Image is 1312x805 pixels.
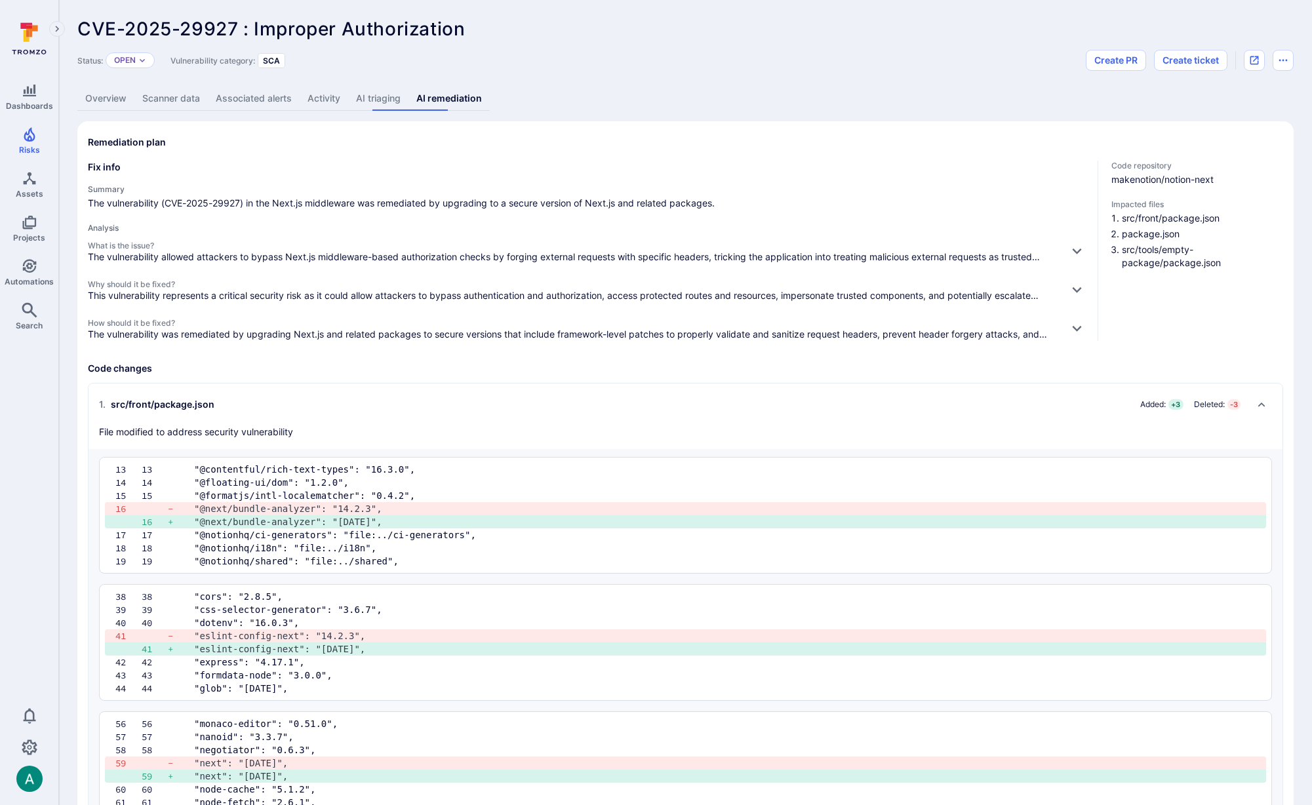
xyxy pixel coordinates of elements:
h4: Summary [88,184,1087,194]
span: makenotion/notion-next [1111,173,1283,186]
span: 1 . [99,398,106,411]
div: - [168,756,194,770]
div: 19 [115,555,142,568]
span: Impacted files [1111,199,1283,209]
div: 15 [142,489,168,502]
p: The vulnerability was remediated by upgrading Next.js and related packages to secure versions tha... [88,328,1058,341]
pre: "@formatjs/intl-localematcher": "0.4.2", [194,489,1256,502]
span: CVE-2025-29927 : Improper Authorization [77,18,465,40]
div: 58 [142,743,168,756]
h3: Code changes [88,362,1283,375]
div: Open original issue [1244,50,1265,71]
pre: "@next/bundle-analyzer": "14.2.3", [194,502,1256,515]
pre: "@floating-ui/dom": "1.2.0", [194,476,1256,489]
span: Assets [16,189,43,199]
pre: "dotenv": "16.0.3", [194,616,1256,629]
div: 40 [142,616,168,629]
div: 15 [115,489,142,502]
li: package.json [1122,227,1283,241]
pre: "negotiator": "0.6.3", [194,743,1256,756]
span: Status: [77,56,103,66]
div: 38 [115,590,142,603]
div: 60 [142,783,168,796]
span: Risks [19,145,40,155]
p: Open [114,55,136,66]
div: 39 [115,603,142,616]
p: The vulnerability allowed attackers to bypass Next.js middleware-based authorization checks by fo... [88,250,1058,264]
a: Activity [300,87,348,111]
img: ACg8ocLSa5mPYBaXNx3eFu_EmspyJX0laNWN7cXOFirfQ7srZveEpg=s96-c [16,766,43,792]
a: Overview [77,87,134,111]
div: 56 [115,717,142,730]
a: Scanner data [134,87,208,111]
pre: "next": "[DATE]", [194,770,1256,783]
p: This vulnerability represents a critical security risk as it could allow attackers to bypass auth... [88,289,1058,302]
pre: "express": "4.17.1", [194,656,1256,669]
div: Arjan Dehar [16,766,43,792]
pre: "nanoid": "3.3.7", [194,730,1256,743]
h3: Fix info [88,161,1087,174]
span: Vulnerability category: [170,56,255,66]
div: 18 [115,541,142,555]
li: src/tools/empty-package/package.json [1122,243,1283,269]
div: 44 [115,682,142,695]
div: 38 [142,590,168,603]
div: 60 [115,783,142,796]
span: Dashboards [6,101,53,111]
span: What is the issue? [88,241,1058,250]
div: 58 [115,743,142,756]
div: 13 [115,463,142,476]
li: src/front/package.json [1122,212,1283,225]
div: SCA [258,53,285,68]
a: AI remediation [408,87,490,111]
div: 59 [115,756,142,770]
button: Create ticket [1154,50,1227,71]
pre: "glob": "[DATE]", [194,682,1256,695]
div: 18 [142,541,168,555]
div: 57 [142,730,168,743]
span: Added: [1140,399,1166,410]
pre: "next": "[DATE]", [194,756,1256,770]
button: Create PR [1086,50,1146,71]
div: 13 [142,463,168,476]
a: AI triaging [348,87,408,111]
span: - 3 [1227,399,1241,410]
a: Associated alerts [208,87,300,111]
div: 17 [142,528,168,541]
i: Expand navigation menu [52,24,62,35]
div: Collapse [89,383,1282,449]
pre: "cors": "2.8.5", [194,590,1256,603]
button: Options menu [1273,50,1294,71]
div: 42 [115,656,142,669]
div: 14 [115,476,142,489]
span: + 3 [1168,399,1183,410]
h4: Analysis [88,223,1087,233]
div: 42 [142,656,168,669]
div: + [168,642,194,656]
pre: "@notionhq/i18n": "file:../i18n", [194,541,1256,555]
span: Projects [13,233,45,243]
div: - [168,502,194,515]
div: Vulnerability tabs [77,87,1294,111]
div: 41 [115,629,142,642]
span: Deleted: [1194,399,1225,410]
div: 39 [142,603,168,616]
span: The vulnerability (CVE-2025-29927) in the Next.js middleware was remediated by upgrading to a sec... [88,197,1087,210]
div: 43 [115,669,142,682]
div: 59 [142,770,168,783]
div: 57 [115,730,142,743]
button: Expand navigation menu [49,21,65,37]
div: 56 [142,717,168,730]
div: 16 [142,515,168,528]
span: Code repository [1111,161,1283,170]
pre: "monaco-editor": "0.51.0", [194,717,1256,730]
pre: "@notionhq/ci-generators": "file:../ci-generators", [194,528,1256,541]
pre: "css-selector-generator": "3.6.7", [194,603,1256,616]
pre: "@contentful/rich-text-types": "16.3.0", [194,463,1256,476]
span: Automations [5,277,54,286]
div: 17 [115,528,142,541]
div: + [168,515,194,528]
div: 40 [115,616,142,629]
div: 41 [142,642,168,656]
div: 19 [142,555,168,568]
